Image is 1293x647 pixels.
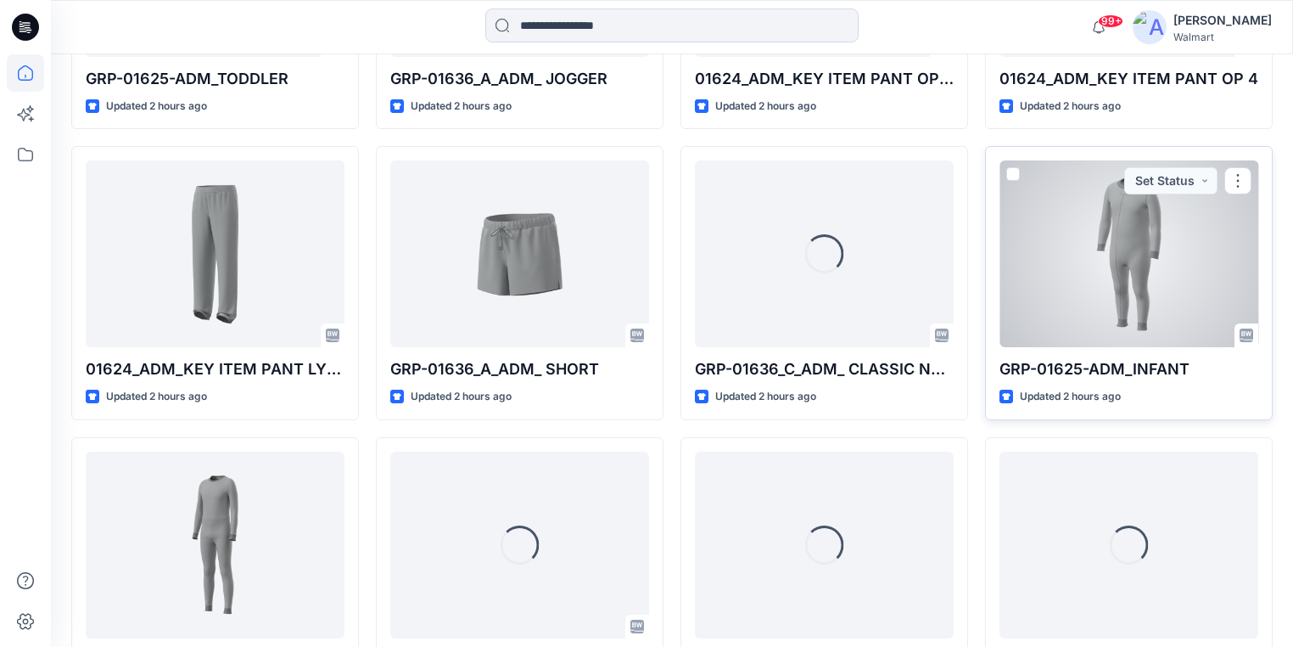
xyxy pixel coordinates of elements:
[411,98,512,115] p: Updated 2 hours ago
[715,98,816,115] p: Updated 2 hours ago
[999,67,1258,91] p: 01624_ADM_KEY ITEM PANT OP 4
[1133,10,1167,44] img: avatar
[1173,31,1272,43] div: Walmart
[1020,388,1121,406] p: Updated 2 hours ago
[86,357,344,381] p: 01624_ADM_KEY ITEM PANT LY SAMPLE
[1098,14,1123,28] span: 99+
[86,452,344,639] a: GRP-01625- ADM_BIG KID
[1020,98,1121,115] p: Updated 2 hours ago
[999,357,1258,381] p: GRP-01625-ADM_INFANT
[106,388,207,406] p: Updated 2 hours ago
[86,160,344,347] a: 01624_ADM_KEY ITEM PANT LY SAMPLE
[106,98,207,115] p: Updated 2 hours ago
[390,67,649,91] p: GRP-01636_A_ADM_ JOGGER
[390,160,649,347] a: GRP-01636_A_ADM_ SHORT
[695,67,954,91] p: 01624_ADM_KEY ITEM PANT OPT 2
[999,160,1258,347] a: GRP-01625-ADM_INFANT
[411,388,512,406] p: Updated 2 hours ago
[695,357,954,381] p: GRP-01636_C_ADM_ CLASSIC NOTCH COLLAR
[1173,10,1272,31] div: [PERSON_NAME]
[86,67,344,91] p: GRP-01625-ADM_TODDLER
[715,388,816,406] p: Updated 2 hours ago
[390,357,649,381] p: GRP-01636_A_ADM_ SHORT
